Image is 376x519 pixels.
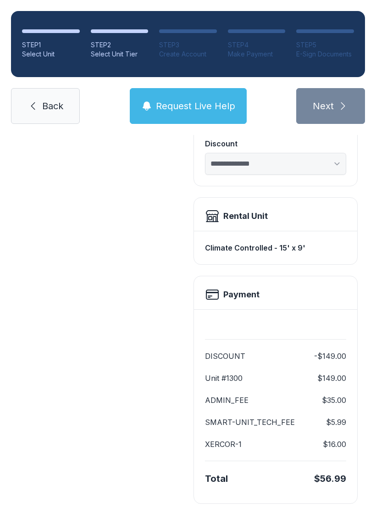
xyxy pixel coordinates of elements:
[323,439,346,450] dd: $16.00
[228,50,286,59] div: Make Payment
[314,351,346,362] dd: -$149.00
[205,153,346,175] select: Discount
[296,50,354,59] div: E-Sign Documents
[314,472,346,485] div: $56.99
[223,210,268,223] div: Rental Unit
[91,50,149,59] div: Select Unit Tier
[205,472,228,485] div: Total
[205,373,243,384] dt: Unit #1300
[205,239,346,257] div: Climate Controlled - 15' x 9'
[22,40,80,50] div: STEP 1
[156,100,235,112] span: Request Live Help
[205,138,346,149] div: Discount
[91,40,149,50] div: STEP 2
[205,395,249,406] dt: ADMIN_FEE
[159,40,217,50] div: STEP 3
[223,288,260,301] h2: Payment
[205,417,295,428] dt: SMART-UNIT_TECH_FEE
[159,50,217,59] div: Create Account
[326,417,346,428] dd: $5.99
[322,395,346,406] dd: $35.00
[205,351,245,362] dt: DISCOUNT
[228,40,286,50] div: STEP 4
[317,373,346,384] dd: $149.00
[313,100,334,112] span: Next
[205,439,242,450] dt: XERCOR-1
[296,40,354,50] div: STEP 5
[22,50,80,59] div: Select Unit
[42,100,63,112] span: Back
